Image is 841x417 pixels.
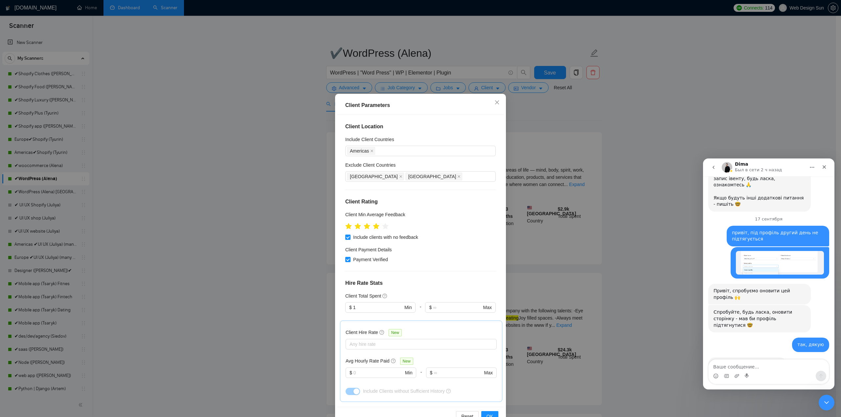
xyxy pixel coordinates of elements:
[345,198,496,206] h4: Client Rating
[345,101,496,109] div: Client Parameters
[404,304,412,311] span: Min
[389,329,402,337] span: New
[408,173,456,180] span: [GEOGRAPHIC_DATA]
[350,147,369,155] span: Americas
[347,173,404,180] span: Russia
[488,94,506,112] button: Close
[382,223,389,230] span: star
[353,304,403,311] input: 0
[483,304,492,311] span: Max
[405,173,463,180] span: Belarus
[379,330,385,335] span: question-circle
[345,223,352,230] span: star
[364,223,370,230] span: star
[430,369,433,377] span: $
[347,147,375,155] span: Americas
[429,304,432,311] span: $
[370,149,374,153] span: close
[434,369,483,377] input: ∞
[353,369,404,377] input: 0
[345,246,392,254] h4: Client Payment Details
[416,302,425,321] div: -
[457,175,461,178] span: close
[350,369,352,377] span: $
[819,395,834,410] iframe: Intercom live chat
[416,368,426,386] div: -
[345,293,381,300] h5: Client Total Spent
[703,158,834,389] iframe: Intercom live chat
[351,234,421,241] span: Include clients with no feedback
[345,280,496,287] h4: Hire Rate Stats
[446,389,451,393] span: question-circle
[382,293,388,299] span: question-circle
[405,369,413,377] span: Min
[399,175,402,178] span: close
[350,173,398,180] span: [GEOGRAPHIC_DATA]
[391,358,396,364] span: question-circle
[363,389,445,394] span: Include Clients without Sufficient History
[349,304,352,311] span: $
[346,329,378,336] h5: Client Hire Rate
[345,161,396,169] h5: Exclude Client Countries
[345,136,394,143] h5: Include Client Countries
[373,223,379,230] span: star
[484,369,493,377] span: Max
[345,211,405,218] h5: Client Min Average Feedback
[354,223,361,230] span: star
[346,358,390,365] h5: Avg Hourly Rate Paid
[351,256,391,263] span: Payment Verified
[345,123,496,131] h4: Client Location
[494,100,500,105] span: close
[433,304,482,311] input: ∞
[400,358,413,365] span: New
